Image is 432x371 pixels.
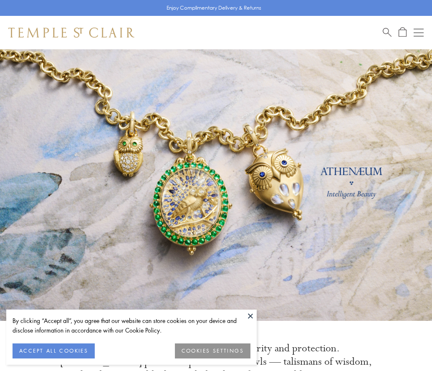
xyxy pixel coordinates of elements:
[167,4,261,12] p: Enjoy Complimentary Delivery & Returns
[399,27,407,38] a: Open Shopping Bag
[8,28,134,38] img: Temple St. Clair
[13,343,95,358] button: ACCEPT ALL COOKIES
[13,316,250,335] div: By clicking “Accept all”, you agree that our website can store cookies on your device and disclos...
[383,27,392,38] a: Search
[175,343,250,358] button: COOKIES SETTINGS
[414,28,424,38] button: Open navigation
